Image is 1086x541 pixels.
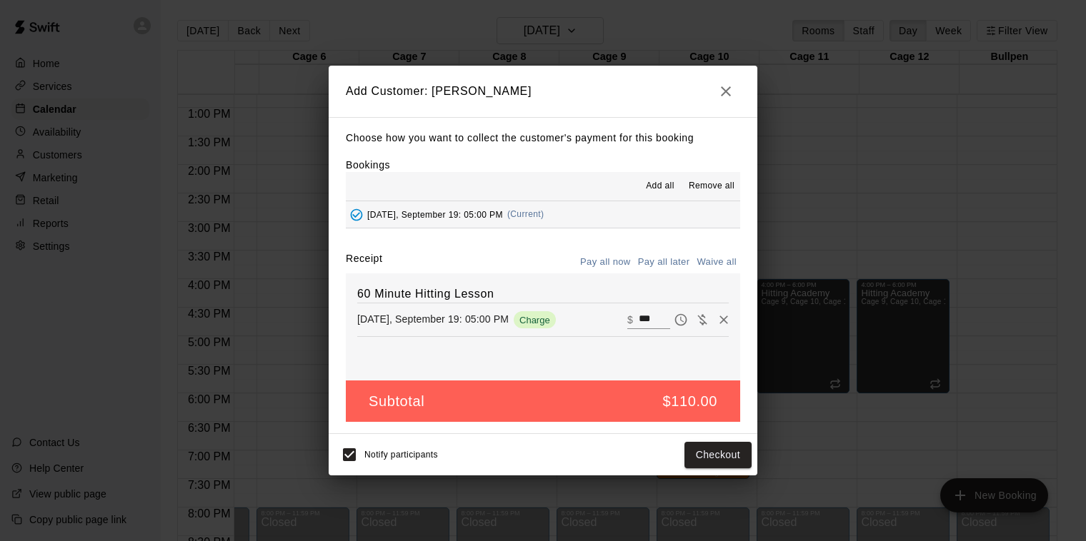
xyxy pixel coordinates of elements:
[670,313,692,325] span: Pay later
[329,66,757,117] h2: Add Customer: [PERSON_NAME]
[689,179,734,193] span: Remove all
[346,129,740,147] p: Choose how you want to collect the customer's payment for this booking
[637,175,683,198] button: Add all
[646,179,674,193] span: Add all
[577,251,634,273] button: Pay all now
[346,159,390,171] label: Bookings
[369,392,424,411] h5: Subtotal
[346,201,740,228] button: Added - Collect Payment[DATE], September 19: 05:00 PM(Current)
[367,209,503,219] span: [DATE], September 19: 05:00 PM
[693,251,740,273] button: Waive all
[692,313,713,325] span: Waive payment
[364,450,438,460] span: Notify participants
[346,251,382,273] label: Receipt
[627,313,633,327] p: $
[357,285,729,303] h6: 60 Minute Hitting Lesson
[684,442,752,468] button: Checkout
[634,251,694,273] button: Pay all later
[507,209,544,219] span: (Current)
[713,309,734,330] button: Remove
[514,315,556,325] span: Charge
[663,392,718,411] h5: $110.00
[357,312,509,326] p: [DATE], September 19: 05:00 PM
[346,204,367,226] button: Added - Collect Payment
[683,175,740,198] button: Remove all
